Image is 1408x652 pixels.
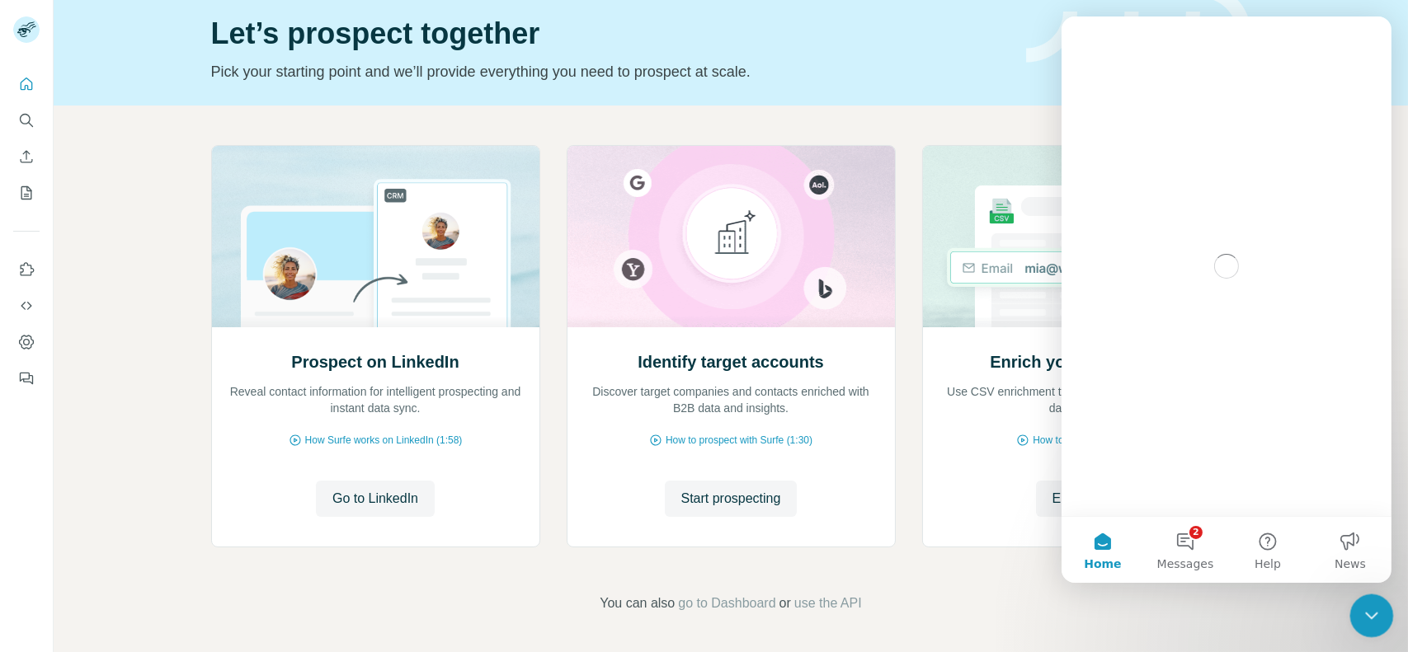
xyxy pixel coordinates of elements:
img: Identify target accounts [567,146,896,327]
p: Reveal contact information for intelligent prospecting and instant data sync. [228,383,523,416]
button: My lists [13,178,40,208]
h2: Enrich your contact lists [990,350,1182,373]
button: Enrich CSV [1036,481,1137,517]
button: Feedback [13,364,40,393]
button: Use Surfe API [13,291,40,321]
button: Search [13,106,40,135]
span: Go to LinkedIn [332,489,418,509]
span: How Surfe works on LinkedIn (1:58) [305,433,463,448]
span: Start prospecting [681,489,781,509]
h1: Let’s prospect together [211,17,1006,50]
p: Use CSV enrichment to confirm you are using the best data available. [939,383,1234,416]
span: You can also [600,593,675,613]
span: or [779,593,791,613]
button: Enrich CSV [13,142,40,171]
button: go to Dashboard [678,593,775,613]
button: use the API [794,593,862,613]
button: Start prospecting [665,481,798,517]
span: Enrich CSV [1052,489,1121,509]
p: Pick your starting point and we’ll provide everything you need to prospect at scale. [211,60,1006,83]
button: Quick start [13,69,40,99]
p: Discover target companies and contacts enriched with B2B data and insights. [584,383,878,416]
iframe: Intercom live chat [1062,16,1392,583]
img: Prospect on LinkedIn [211,146,540,327]
h2: Prospect on LinkedIn [291,350,459,373]
h2: Identify target accounts [638,350,824,373]
span: How to upload a CSV (2:59) [1033,433,1156,448]
button: Use Surfe on LinkedIn [13,255,40,284]
button: Dashboard [13,327,40,357]
span: How to prospect with Surfe (1:30) [666,433,812,448]
button: Go to LinkedIn [316,481,435,517]
iframe: Intercom live chat [1350,594,1394,638]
